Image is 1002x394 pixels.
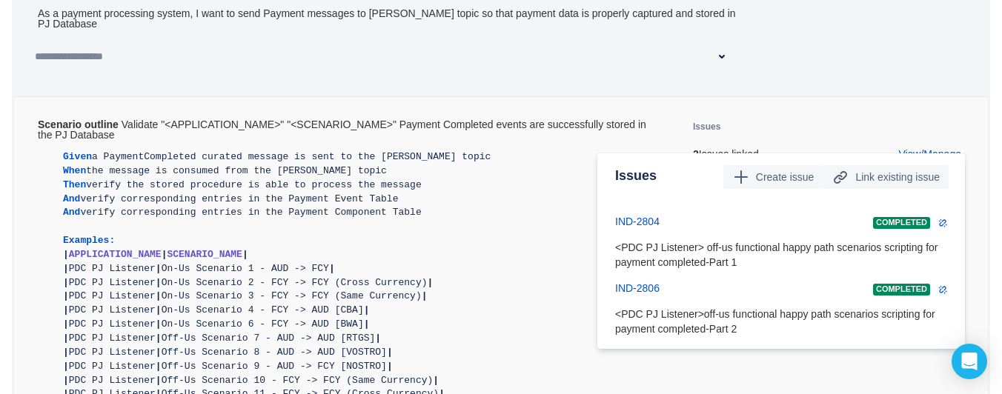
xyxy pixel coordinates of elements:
a: View/Manage [898,147,961,162]
span: | [156,333,162,344]
span: add icon [732,168,750,186]
div: Validate "<APPLICATION_NAME>" "<SCENARIO_NAME>" Payment Completed events are successfully stored ... [38,119,650,140]
span: SCENARIO_NAME [167,249,242,260]
span: COMPLETED [873,218,930,227]
div: As a payment processing system, I want to send Payment messages to [PERSON_NAME] topic so that pa... [38,8,737,29]
span: verify corresponding entries in the Payment Component Table [80,207,421,218]
span: PDC PJ Listener [69,277,156,288]
span: | [63,318,69,330]
span: Off-Us Scenario 10 - FCY -> FCY (Same Currency) [162,375,434,386]
span: PDC PJ Listener [69,318,156,330]
span: PDC PJ Listener [69,304,156,315]
span: | [156,318,162,330]
span: | [422,290,428,301]
b: 2 [693,148,699,160]
span: | [63,347,69,358]
span: | [364,304,370,315]
span: Examples: [63,235,115,246]
span: | [63,375,69,386]
span: PDC PJ Listener [69,290,156,301]
span: | [428,277,434,288]
b: Scenario outline [38,118,119,130]
span: | [63,304,69,315]
span: Then [63,179,86,190]
span: PDC PJ Listener [69,333,156,344]
p: <PDC PJ Listener>off-us functional happy path scenarios scripting for payment completed-Part 2 [615,307,949,337]
span: On-Us Scenario 1 - AUD -> FCY [162,263,329,274]
span: a PaymentCompleted curated message is sent to the [PERSON_NAME] topic [92,151,491,162]
span: | [364,318,370,330]
a: remove icon [937,218,949,230]
span: | [63,249,69,260]
span: COMPLETED [873,285,930,293]
span: the message is consumed from the [PERSON_NAME] topic [86,165,387,176]
span: Link existing issue [855,165,940,189]
a: IND-2804 [615,216,660,227]
h3: Issues [615,165,682,186]
span: link icon [832,168,849,186]
span: | [156,375,162,386]
span: verify the stored procedure is able to process the message [86,179,421,190]
span: | [156,290,162,301]
span: | [329,263,335,274]
span: | [156,361,162,372]
button: Create issue [723,165,823,189]
span: | [387,347,393,358]
span: | [156,263,162,274]
h5: Issues [693,119,911,134]
span: | [387,361,393,372]
span: verify corresponding entries in the Payment Event Table [80,193,398,204]
span: | [156,304,162,315]
span: | [156,277,162,288]
span: | [63,361,69,372]
span: Off-Us Scenario 8 - AUD -> AUD [VOSTRO] [162,347,387,358]
span: Off-Us Scenario 9 - AUD -> FCY [NOSTRO] [162,361,387,372]
span: Create issue [756,165,814,189]
span: On-Us Scenario 6 - FCY -> AUD [BWA] [162,318,364,330]
span: On-Us Scenario 2 - FCY -> FCY (Cross Currency) [162,277,428,288]
span: | [63,277,69,288]
span: | [156,347,162,358]
span: | [162,249,167,260]
span: | [433,375,439,386]
span: Off-Us Scenario 7 - AUD -> AUD [RTGS] [162,333,376,344]
p: <PDC PJ Listener> off-us functional happy path scenarios scripting for payment completed-Part 1 [615,241,949,270]
span: | [63,333,69,344]
span: Given [63,151,92,162]
span: On-Us Scenario 4 - FCY -> AUD [CBA] [162,304,364,315]
span: When [63,165,86,176]
span: PDC PJ Listener [69,347,156,358]
span: On-Us Scenario 3 - FCY -> FCY (Same Currency) [162,290,422,301]
span: | [242,249,248,260]
div: Open Intercom Messenger [952,344,987,379]
span: PDC PJ Listener [69,263,156,274]
span: | [63,290,69,301]
p: Issues linked [693,147,965,162]
a: remove icon [937,284,949,296]
span: | [63,263,69,274]
span: PDC PJ Listener [69,361,156,372]
span: APPLICATION_NAME [69,249,162,260]
button: Link existing issue [823,165,949,189]
span: PDC PJ Listener [69,375,156,386]
a: IND-2806 [615,282,660,294]
span: remove icon [937,217,949,229]
span: And [63,207,80,218]
span: | [375,333,381,344]
span: And [63,193,80,204]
